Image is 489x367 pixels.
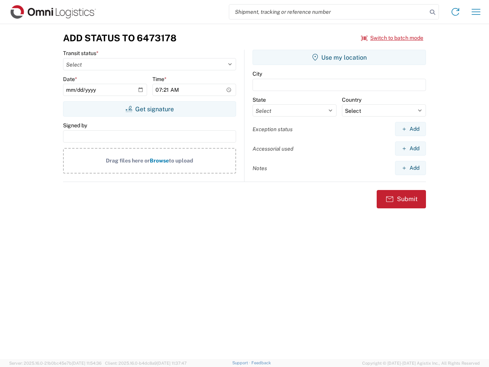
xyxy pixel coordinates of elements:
[253,50,426,65] button: Use my location
[342,96,361,103] label: Country
[253,70,262,77] label: City
[63,76,77,83] label: Date
[229,5,427,19] input: Shipment, tracking or reference number
[253,165,267,172] label: Notes
[63,50,99,57] label: Transit status
[152,76,167,83] label: Time
[395,141,426,156] button: Add
[253,126,293,133] label: Exception status
[362,360,480,367] span: Copyright © [DATE]-[DATE] Agistix Inc., All Rights Reserved
[395,122,426,136] button: Add
[105,361,187,365] span: Client: 2025.16.0-b4dc8a9
[9,361,102,365] span: Server: 2025.16.0-21b0bc45e7b
[63,101,236,117] button: Get signature
[361,32,423,44] button: Switch to batch mode
[150,158,169,164] span: Browse
[157,361,187,365] span: [DATE] 11:37:47
[72,361,102,365] span: [DATE] 11:54:36
[106,158,150,164] span: Drag files here or
[63,122,87,129] label: Signed by
[377,190,426,208] button: Submit
[253,145,293,152] label: Accessorial used
[232,361,251,365] a: Support
[395,161,426,175] button: Add
[253,96,266,103] label: State
[251,361,271,365] a: Feedback
[63,32,176,44] h3: Add Status to 6473178
[169,158,193,164] span: to upload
